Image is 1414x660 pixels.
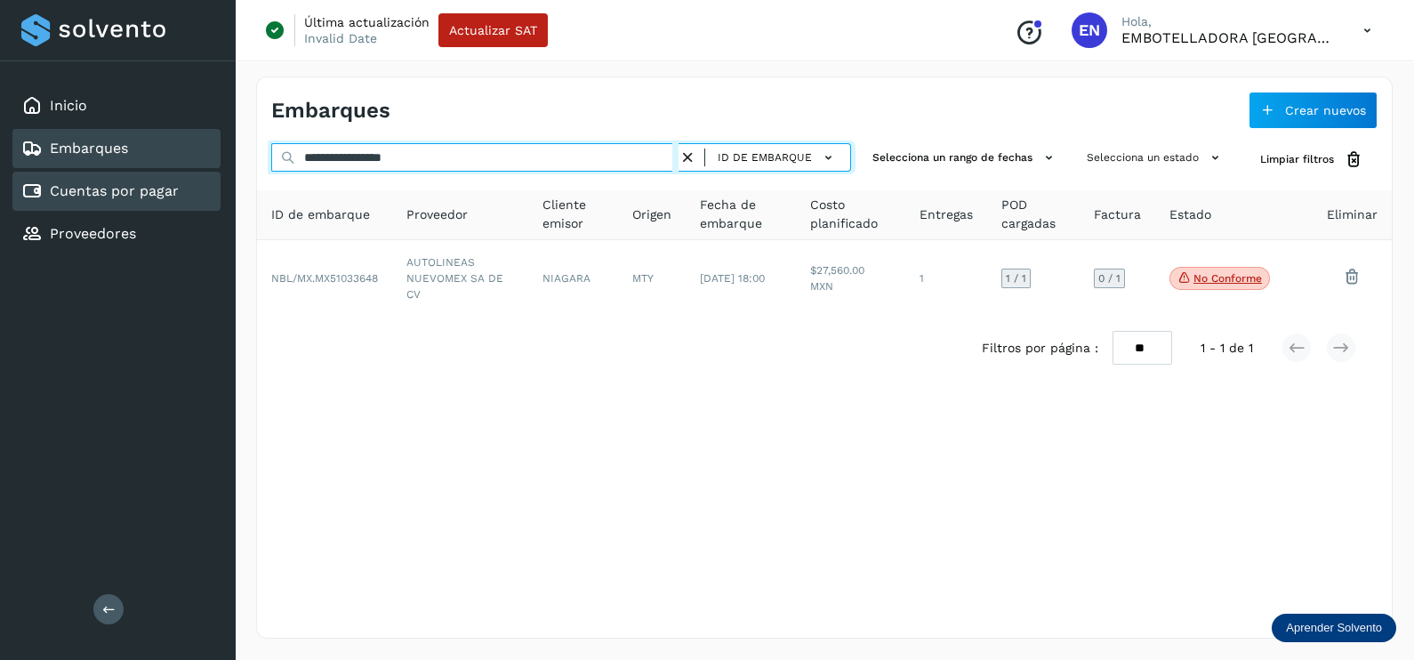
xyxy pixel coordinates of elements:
td: AUTOLINEAS NUEVOMEX SA DE CV [392,240,528,317]
button: Selecciona un estado [1080,143,1232,173]
a: Proveedores [50,225,136,242]
h4: Embarques [271,98,390,124]
td: $27,560.00 MXN [796,240,904,317]
p: Última actualización [304,14,430,30]
div: Embarques [12,129,221,168]
span: Cliente emisor [542,196,604,233]
p: Invalid Date [304,30,377,46]
button: Limpiar filtros [1246,143,1378,176]
span: Costo planificado [810,196,890,233]
span: POD cargadas [1001,196,1065,233]
span: [DATE] 18:00 [700,272,765,285]
span: Origen [632,205,671,224]
button: Selecciona un rango de fechas [865,143,1065,173]
span: Fecha de embarque [700,196,782,233]
span: ID de embarque [271,205,370,224]
p: Hola, [1121,14,1335,29]
span: NBL/MX.MX51033648 [271,272,378,285]
td: MTY [618,240,686,317]
td: NIAGARA [528,240,618,317]
a: Embarques [50,140,128,157]
button: Crear nuevos [1249,92,1378,129]
button: Actualizar SAT [438,13,548,47]
span: ID de embarque [718,149,812,165]
td: 1 [905,240,987,317]
span: Crear nuevos [1285,104,1366,117]
span: Limpiar filtros [1260,151,1334,167]
span: Factura [1094,205,1141,224]
p: EMBOTELLADORA NIAGARA DE MEXICO [1121,29,1335,46]
div: Aprender Solvento [1272,614,1396,642]
p: No conforme [1193,272,1262,285]
span: Estado [1169,205,1211,224]
a: Cuentas por pagar [50,182,179,199]
div: Inicio [12,86,221,125]
span: Filtros por página : [982,339,1098,358]
span: Eliminar [1327,205,1378,224]
a: Inicio [50,97,87,114]
span: Actualizar SAT [449,24,537,36]
button: ID de embarque [712,145,843,171]
span: 0 / 1 [1098,273,1121,284]
span: 1 / 1 [1006,273,1026,284]
span: 1 - 1 de 1 [1201,339,1253,358]
span: Entregas [920,205,973,224]
p: Aprender Solvento [1286,621,1382,635]
div: Proveedores [12,214,221,254]
span: Proveedor [406,205,468,224]
div: Cuentas por pagar [12,172,221,211]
